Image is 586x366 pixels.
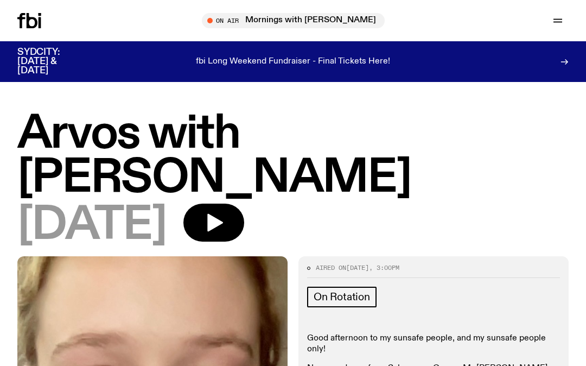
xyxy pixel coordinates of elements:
h1: Arvos with [PERSON_NAME] [17,112,569,200]
p: Good afternoon to my sunsafe people, and my sunsafe people only! [307,333,560,354]
button: On AirMornings with [PERSON_NAME] [202,13,385,28]
span: Aired on [316,263,346,272]
h3: SYDCITY: [DATE] & [DATE] [17,48,87,75]
span: , 3:00pm [369,263,399,272]
a: On Rotation [307,287,377,307]
p: fbi Long Weekend Fundraiser - Final Tickets Here! [196,57,390,67]
span: [DATE] [17,204,166,248]
span: [DATE] [346,263,369,272]
span: On Rotation [314,291,370,303]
